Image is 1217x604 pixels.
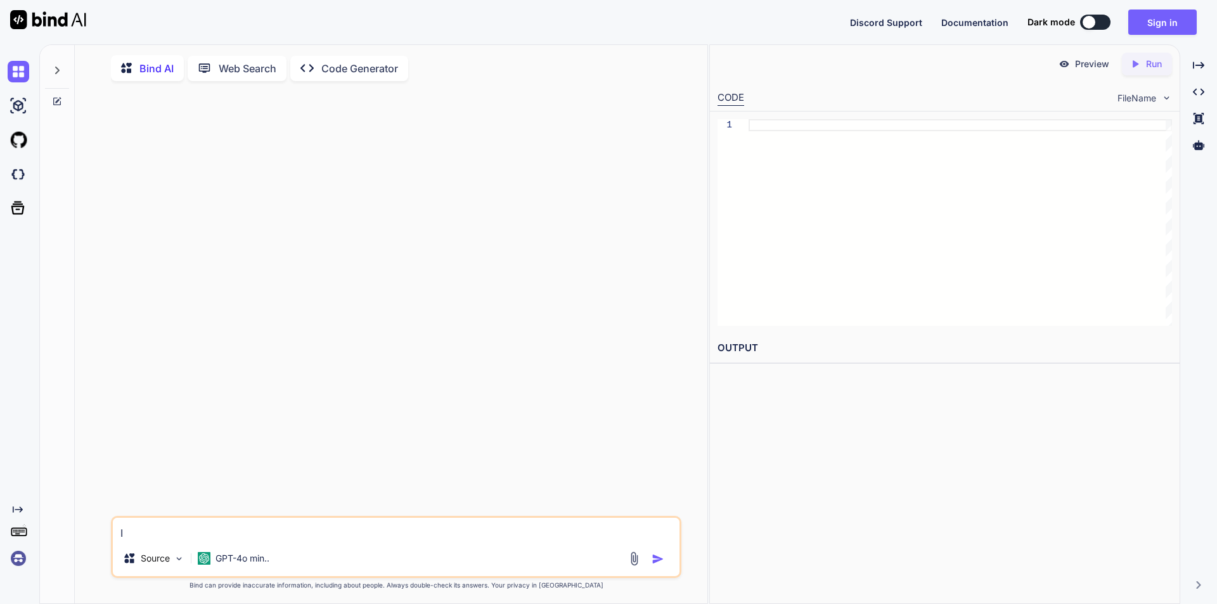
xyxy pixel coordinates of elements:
[627,551,641,566] img: attachment
[850,17,922,28] span: Discord Support
[8,61,29,82] img: chat
[8,164,29,185] img: darkCloudIdeIcon
[1027,16,1075,29] span: Dark mode
[113,518,679,541] textarea: I
[321,61,398,76] p: Code Generator
[1146,58,1162,70] p: Run
[652,553,664,565] img: icon
[718,91,744,106] div: CODE
[111,581,681,590] p: Bind can provide inaccurate information, including about people. Always double-check its answers....
[198,552,210,565] img: GPT-4o mini
[216,552,269,565] p: GPT-4o min..
[941,16,1008,29] button: Documentation
[8,129,29,151] img: githubLight
[1059,58,1070,70] img: preview
[850,16,922,29] button: Discord Support
[1128,10,1197,35] button: Sign in
[941,17,1008,28] span: Documentation
[718,119,732,131] div: 1
[710,333,1180,363] h2: OUTPUT
[10,10,86,29] img: Bind AI
[174,553,184,564] img: Pick Models
[141,552,170,565] p: Source
[139,61,174,76] p: Bind AI
[219,61,276,76] p: Web Search
[8,548,29,569] img: signin
[1075,58,1109,70] p: Preview
[8,95,29,117] img: ai-studio
[1161,93,1172,103] img: chevron down
[1117,92,1156,105] span: FileName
